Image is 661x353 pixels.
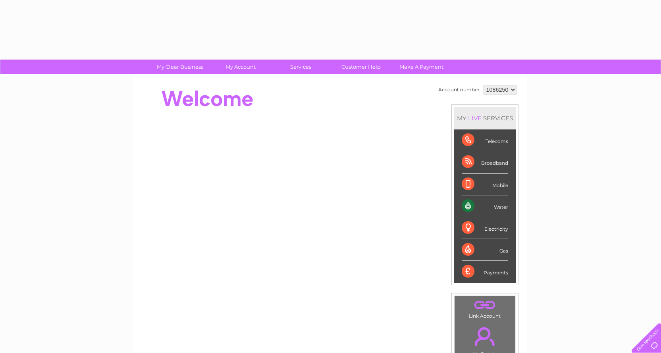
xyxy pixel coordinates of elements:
div: Broadband [462,151,508,173]
div: LIVE [466,114,483,122]
div: Gas [462,239,508,261]
div: Telecoms [462,129,508,151]
a: . [457,322,513,350]
div: Electricity [462,217,508,239]
a: . [457,298,513,312]
td: Account number [436,83,482,96]
div: Mobile [462,174,508,195]
a: My Clear Business [147,60,213,74]
a: Make A Payment [389,60,454,74]
div: Water [462,195,508,217]
a: Customer Help [328,60,394,74]
a: Services [268,60,333,74]
a: My Account [208,60,273,74]
td: Link Account [454,296,516,321]
div: MY SERVICES [454,107,516,129]
div: Payments [462,261,508,282]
